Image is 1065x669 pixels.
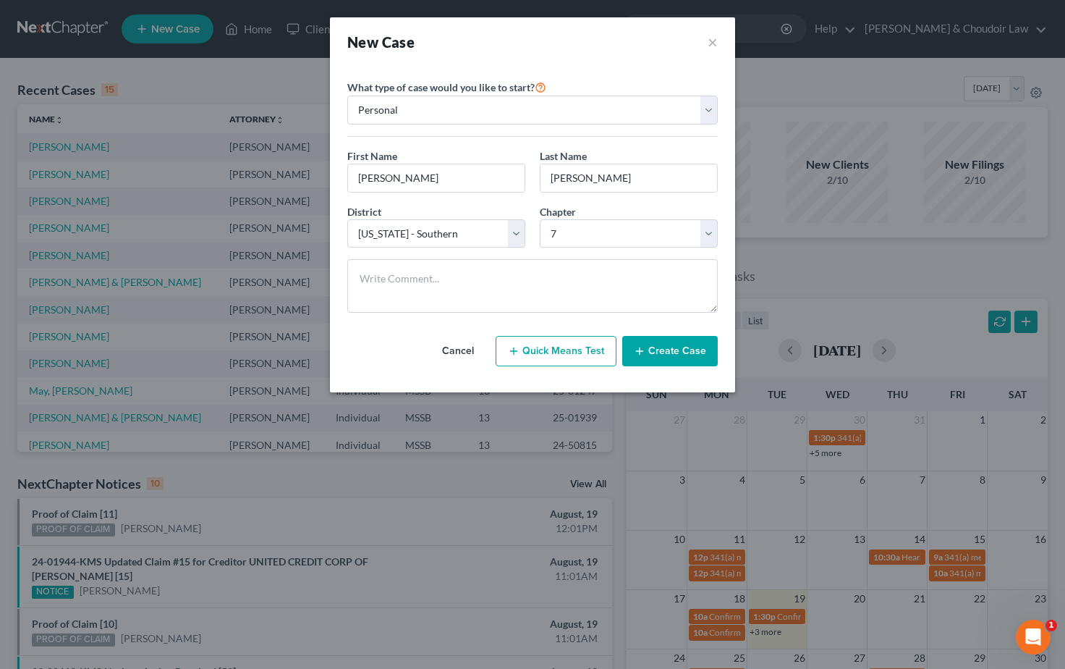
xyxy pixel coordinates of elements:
[496,336,616,366] button: Quick Means Test
[708,32,718,52] button: ×
[622,336,718,366] button: Create Case
[540,164,717,192] input: Enter Last Name
[347,206,381,218] span: District
[348,164,525,192] input: Enter First Name
[1016,620,1051,655] iframe: Intercom live chat
[1045,620,1057,631] span: 1
[347,33,415,51] strong: New Case
[540,206,576,218] span: Chapter
[347,78,546,96] label: What type of case would you like to start?
[347,150,397,162] span: First Name
[540,150,587,162] span: Last Name
[426,337,490,366] button: Cancel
